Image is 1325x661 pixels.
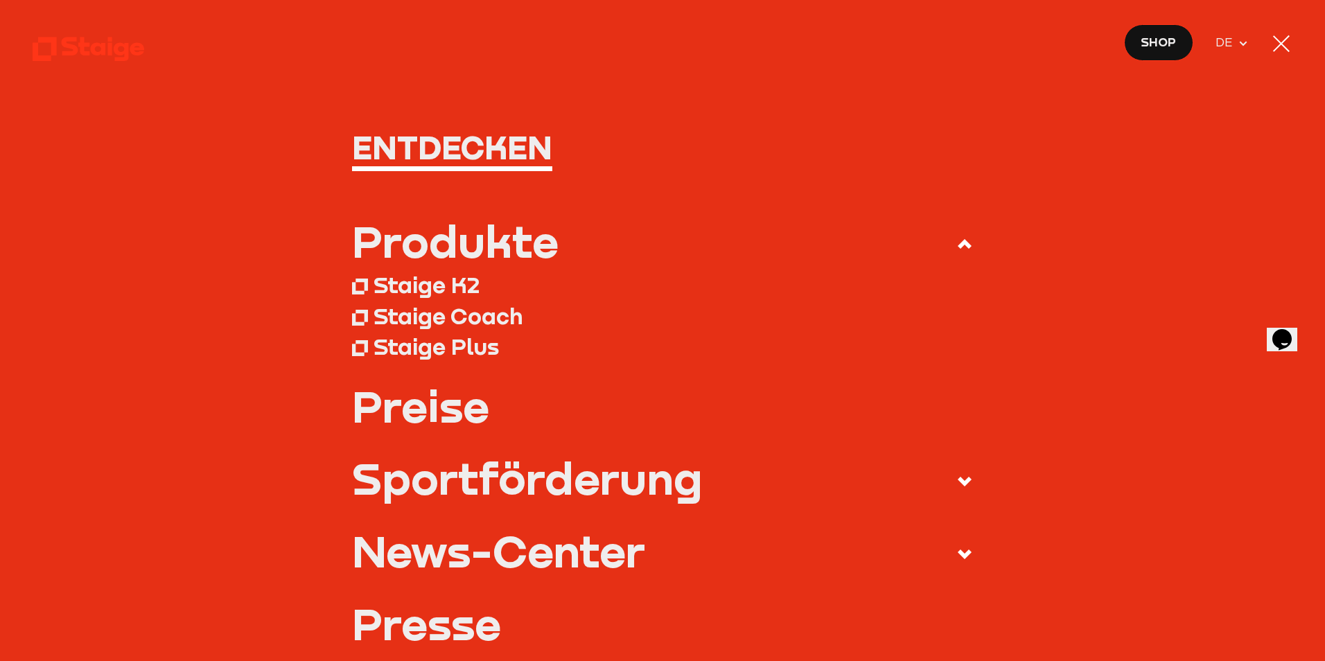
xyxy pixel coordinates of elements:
[374,271,480,298] div: Staige K2
[352,219,559,263] div: Produkte
[1141,33,1176,52] span: Shop
[374,333,499,360] div: Staige Plus
[1267,310,1311,351] iframe: chat widget
[352,270,974,300] a: Staige K2
[352,529,645,572] div: News-Center
[352,384,974,428] a: Preise
[352,331,974,362] a: Staige Plus
[352,300,974,330] a: Staige Coach
[352,601,974,645] a: Presse
[1124,24,1193,61] a: Shop
[352,456,703,500] div: Sportförderung
[1216,33,1238,53] span: DE
[374,302,523,329] div: Staige Coach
